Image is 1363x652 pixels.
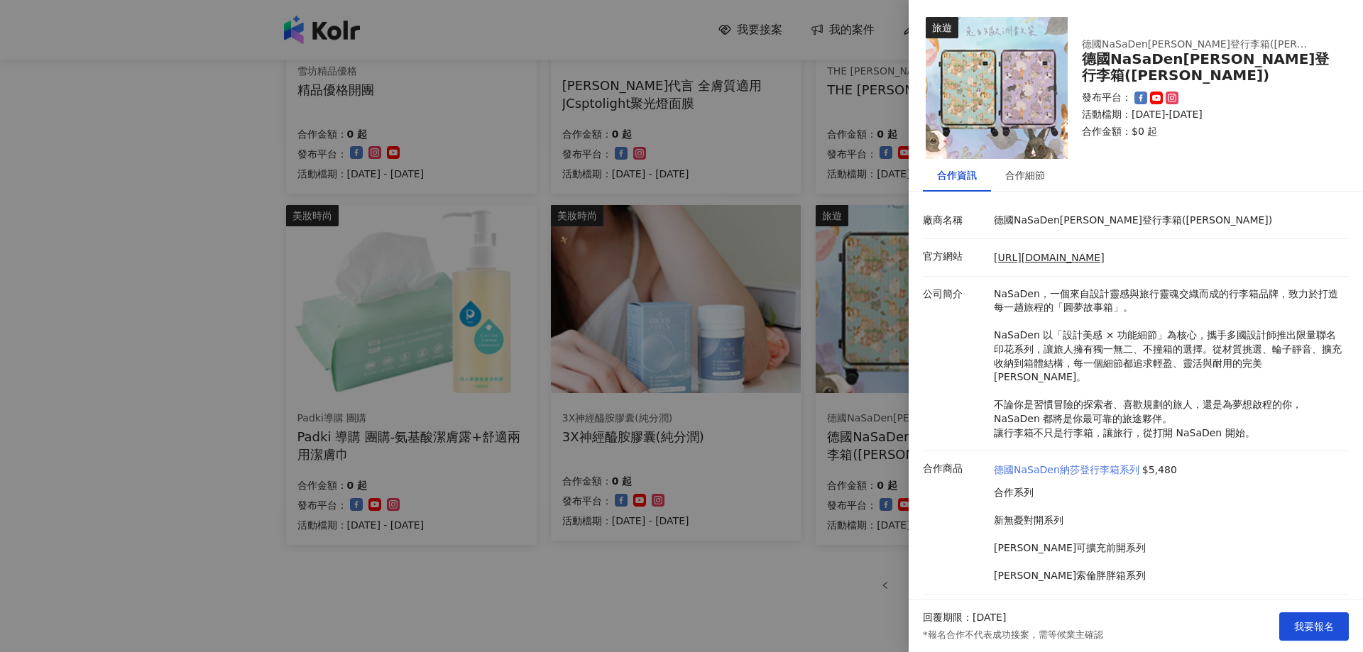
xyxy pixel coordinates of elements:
[923,611,1006,625] p: 回覆期限：[DATE]
[923,462,987,476] p: 合作商品
[923,629,1103,641] p: *報名合作不代表成功接案，需等候業主確認
[926,17,1068,159] img: 德國NaSaDen納莎登行李箱系列
[994,287,1342,441] p: NaSaDen，一個來自設計靈感與旅行靈魂交織而成的行李箱品牌，致力於打造每一趟旅程的「圓夢故事箱」。 NaSaDen 以「設計美感 × 功能細節」為核心，攜手多國設計師推出限量聯名印花系列，讓...
[1279,612,1349,641] button: 我要報名
[1082,51,1332,84] div: 德國NaSaDen[PERSON_NAME]登行李箱([PERSON_NAME])
[1082,125,1332,139] p: 合作金額： $0 起
[1082,38,1309,52] div: 德國NaSaDen[PERSON_NAME]登行李箱([PERSON_NAME])
[923,287,987,302] p: 公司簡介
[1082,108,1332,122] p: 活動檔期：[DATE]-[DATE]
[1142,463,1177,477] p: $5,480
[1005,167,1045,183] div: 合作細節
[926,17,958,38] div: 旅遊
[1294,621,1334,632] span: 我要報名
[994,214,1342,228] p: 德國NaSaDen[PERSON_NAME]登行李箱([PERSON_NAME])
[994,463,1139,477] a: 德國NaSaDen納莎登行李箱系列
[994,252,1105,263] a: [URL][DOMAIN_NAME]
[1082,91,1132,105] p: 發布平台：
[937,167,977,183] div: 合作資訊
[994,486,1177,583] p: 合作系列 新無憂對開系列 [PERSON_NAME]可擴充前開系列 [PERSON_NAME]索倫胖胖箱系列
[923,214,987,228] p: 廠商名稱
[923,250,987,264] p: 官方網站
